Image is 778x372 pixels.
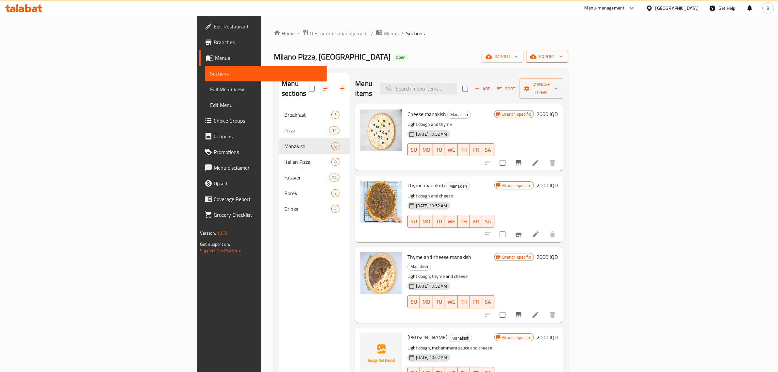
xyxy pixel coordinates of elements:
[332,206,339,212] span: 4
[199,113,327,128] a: Choice Groups
[331,158,339,166] div: items
[408,263,431,270] span: Manakish
[436,217,442,226] span: TU
[433,215,445,228] button: TU
[449,334,472,342] div: Manakish
[380,83,457,94] input: search
[279,138,350,154] div: Manakish6
[205,97,327,113] a: Edit Menu
[422,217,430,226] span: MO
[331,111,339,119] div: items
[525,80,558,97] span: Manage items
[214,148,322,156] span: Promotions
[482,215,494,228] button: SA
[410,217,417,226] span: SU
[376,29,399,38] a: Menus
[472,217,479,226] span: FR
[511,155,526,171] button: Branch-specific-item
[448,217,455,226] span: WE
[199,50,327,66] a: Menus
[436,297,442,307] span: TU
[360,110,402,151] img: Cheese manakish
[472,297,479,307] span: FR
[407,215,420,228] button: SU
[360,252,402,294] img: Thyme and cheese manakish
[199,19,327,34] a: Edit Restaurant
[497,85,515,93] span: Sort
[410,145,417,155] span: SU
[199,144,327,160] a: Promotions
[279,201,350,217] div: Drinks4
[485,217,492,226] span: SA
[445,143,458,156] button: WE
[482,143,494,156] button: SA
[407,180,445,190] span: Thyme manakish
[413,283,450,289] span: [DATE] 10:52 AM
[199,191,327,207] a: Coverage Report
[279,170,350,185] div: Fatayer24
[436,145,442,155] span: TU
[532,311,539,319] a: Edit menu item
[433,295,445,308] button: TU
[319,81,334,96] span: Sort sections
[460,145,467,155] span: TH
[460,297,467,307] span: TH
[332,159,339,165] span: 8
[329,174,339,181] div: items
[407,143,420,156] button: SU
[279,185,350,201] div: Borek3
[420,215,433,228] button: MO
[334,81,350,96] button: Add section
[537,252,558,262] h6: 2000 IQD
[496,308,509,322] span: Select to update
[500,182,534,189] span: Branch specific
[496,228,509,241] span: Select to update
[458,143,470,156] button: TH
[496,156,509,170] span: Select to update
[210,70,322,77] span: Sections
[329,175,339,181] span: 24
[485,297,492,307] span: SA
[585,4,625,12] div: Menu-management
[331,142,339,150] div: items
[332,190,339,196] span: 3
[217,229,227,237] span: 1.0.0
[470,143,482,156] button: FR
[214,38,322,46] span: Branches
[215,54,322,62] span: Menus
[493,84,520,94] span: Sort items
[284,111,331,119] span: Breakfast
[284,158,331,166] span: Italian Pizza
[393,55,408,60] span: Open
[329,127,339,134] div: items
[407,109,446,119] span: Cheese manakish
[310,29,368,37] span: Restaurants management
[199,160,327,176] a: Menu disclaimer
[472,145,479,155] span: FR
[279,104,350,219] nav: Menu sections
[279,154,350,170] div: Italian Pizza8
[302,29,368,38] a: Restaurants management
[511,227,526,242] button: Branch-specific-item
[331,189,339,197] div: items
[284,174,329,181] span: Fatayer
[199,128,327,144] a: Coupons
[199,34,327,50] a: Branches
[205,66,327,81] a: Sections
[284,142,331,150] span: Manakish
[332,112,339,118] span: 5
[458,82,472,95] span: Select section
[500,334,534,341] span: Branch specific
[445,215,458,228] button: WE
[371,29,373,37] li: /
[537,333,558,342] h6: 2000 IQD
[284,189,331,197] span: Borek
[433,143,445,156] button: TU
[332,143,339,149] span: 6
[214,195,322,203] span: Coverage Report
[446,182,470,190] div: Manakish
[214,132,322,140] span: Coupons
[407,344,494,352] p: Light dough, muhammara sauce and cheese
